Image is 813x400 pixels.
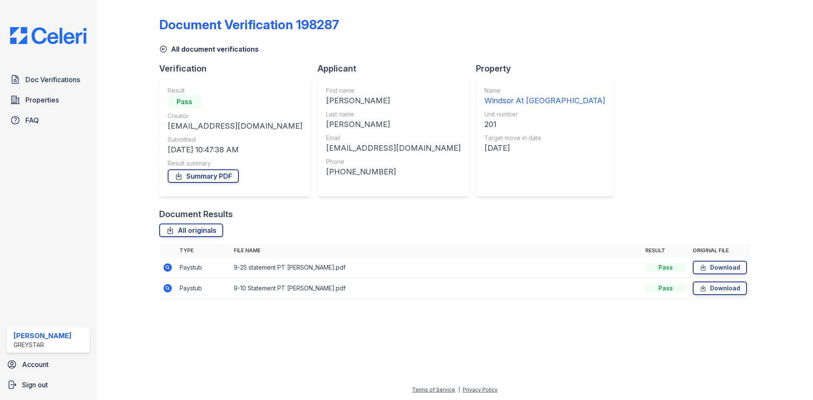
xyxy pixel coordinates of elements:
th: Original file [689,244,750,257]
td: 9-25 statement PT [PERSON_NAME].pdf [230,257,642,278]
div: Phone [326,157,461,166]
div: Document Verification 198287 [159,17,339,32]
a: Summary PDF [168,169,239,183]
a: Privacy Policy [463,386,498,393]
td: 9-10 Statement PT [PERSON_NAME].pdf [230,278,642,299]
td: Paystub [176,257,230,278]
div: Pass [645,284,686,292]
div: Greystar [14,341,72,349]
div: [PERSON_NAME] [326,95,461,107]
div: Verification [159,63,318,74]
a: All originals [159,223,223,237]
a: Account [3,356,93,373]
a: Doc Verifications [7,71,90,88]
div: [DATE] [484,142,605,154]
div: [EMAIL_ADDRESS][DOMAIN_NAME] [326,142,461,154]
div: Result summary [168,159,302,168]
a: Properties [7,91,90,108]
div: First name [326,86,461,95]
div: Submitted [168,135,302,144]
div: Applicant [318,63,476,74]
div: [PERSON_NAME] [326,119,461,130]
th: File name [230,244,642,257]
div: Last name [326,110,461,119]
span: Properties [25,95,59,105]
div: Pass [168,95,202,108]
div: Unit number [484,110,605,119]
span: Doc Verifications [25,74,80,85]
div: Name [484,86,605,95]
span: FAQ [25,115,39,125]
div: Result [168,86,302,95]
a: Name Windsor At [GEOGRAPHIC_DATA] [484,86,605,107]
div: [PERSON_NAME] [14,331,72,341]
th: Type [176,244,230,257]
a: All document verifications [159,44,259,54]
div: Email [326,134,461,142]
a: Download [693,281,747,295]
span: Sign out [22,380,48,390]
div: Property [476,63,620,74]
div: Windsor At [GEOGRAPHIC_DATA] [484,95,605,107]
div: [DATE] 10:47:38 AM [168,144,302,156]
td: Paystub [176,278,230,299]
a: Download [693,261,747,274]
th: Result [642,244,689,257]
div: Target move in date [484,134,605,142]
div: | [458,386,460,393]
a: FAQ [7,112,90,129]
a: Sign out [3,376,93,393]
a: Terms of Service [412,386,455,393]
div: Creator [168,112,302,120]
div: 201 [484,119,605,130]
div: Pass [645,263,686,272]
div: [EMAIL_ADDRESS][DOMAIN_NAME] [168,120,302,132]
div: [PHONE_NUMBER] [326,166,461,178]
img: CE_Logo_Blue-a8612792a0a2168367f1c8372b55b34899dd931a85d93a1a3d3e32e68fde9ad4.png [3,27,93,44]
span: Account [22,359,49,370]
div: Document Results [159,208,233,220]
